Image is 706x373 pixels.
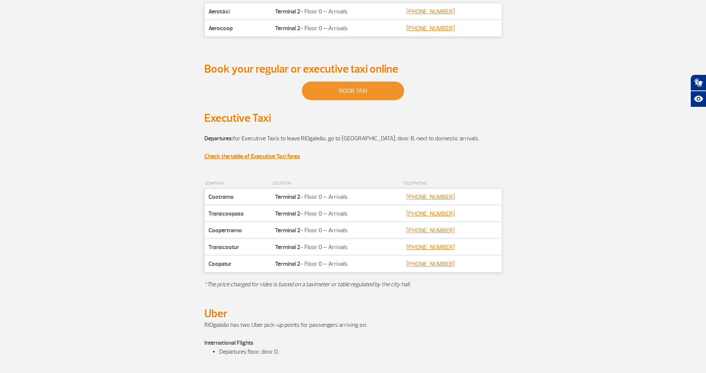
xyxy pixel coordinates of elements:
a: [PHONE_NUMBER] [406,8,455,15]
strong: Transcootur [208,243,239,251]
strong: Terminal 2 [275,210,300,217]
li: Departures floor, door D. [219,347,502,356]
strong: Departures: [204,135,233,142]
button: Abrir tradutor de língua de sinais. [690,74,706,91]
div: Plugin de acessibilidade da Hand Talk. [690,74,706,107]
strong: International Flights [204,339,253,347]
a: [PHONE_NUMBER] [406,193,455,201]
strong: Terminal 2 [275,243,300,251]
strong: Terminal 2 [275,8,300,15]
h2: Book your regular or executive taxi online [204,62,502,76]
th: LOCATION [271,179,403,189]
a: [PHONE_NUMBER] [406,243,455,251]
button: Abrir recursos assistivos. [690,91,706,107]
em: *The price charged for rides is based on a taximeter or table regulated by the city hall. [204,281,410,288]
p: RIOgaleão has two Uber pick-up points for passengers arriving on: [204,321,502,338]
td: - Floor 0 – Arrivals [271,256,403,272]
th: TELEPHONE [403,179,502,189]
a: [PHONE_NUMBER] [406,25,455,32]
td: - Floor 0 – Arrivals [271,20,402,37]
a: BOOK TAXI [302,82,404,100]
strong: Coopatur [208,260,231,268]
strong: Cootramo [208,193,234,201]
th: COMPANY [204,179,271,189]
strong: Terminal 2 [275,25,300,32]
h2: Uber [204,307,502,321]
td: - Floor 0 – Arrivals [271,189,403,205]
strong: Transcoopass [208,210,244,217]
strong: Aerocoop [208,25,233,32]
strong: Terminal 2 [275,193,300,201]
td: - Floor 0 – Arrivals [271,222,403,239]
strong: Terminal 2 [275,227,300,234]
strong: Coopertramo [208,227,242,234]
td: - Floor 0 – Arrivals [271,239,403,256]
td: - Floor 0 – Arrivals [271,205,403,222]
h2: Executive Taxi [204,111,502,125]
strong: Terminal 2 [275,260,300,268]
td: - Floor 0 – Arrivals [271,3,402,20]
strong: Aerotáxi [208,8,230,15]
p: for Executive Taxis to leave RIOgaleão, go to [GEOGRAPHIC_DATA], door B, next to domestic arrivals. [204,134,502,161]
a: [PHONE_NUMBER] [406,227,455,234]
a: [PHONE_NUMBER] [406,260,455,268]
a: Check the table of Executive Taxi fares [204,153,300,160]
a: [PHONE_NUMBER] [406,210,455,217]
